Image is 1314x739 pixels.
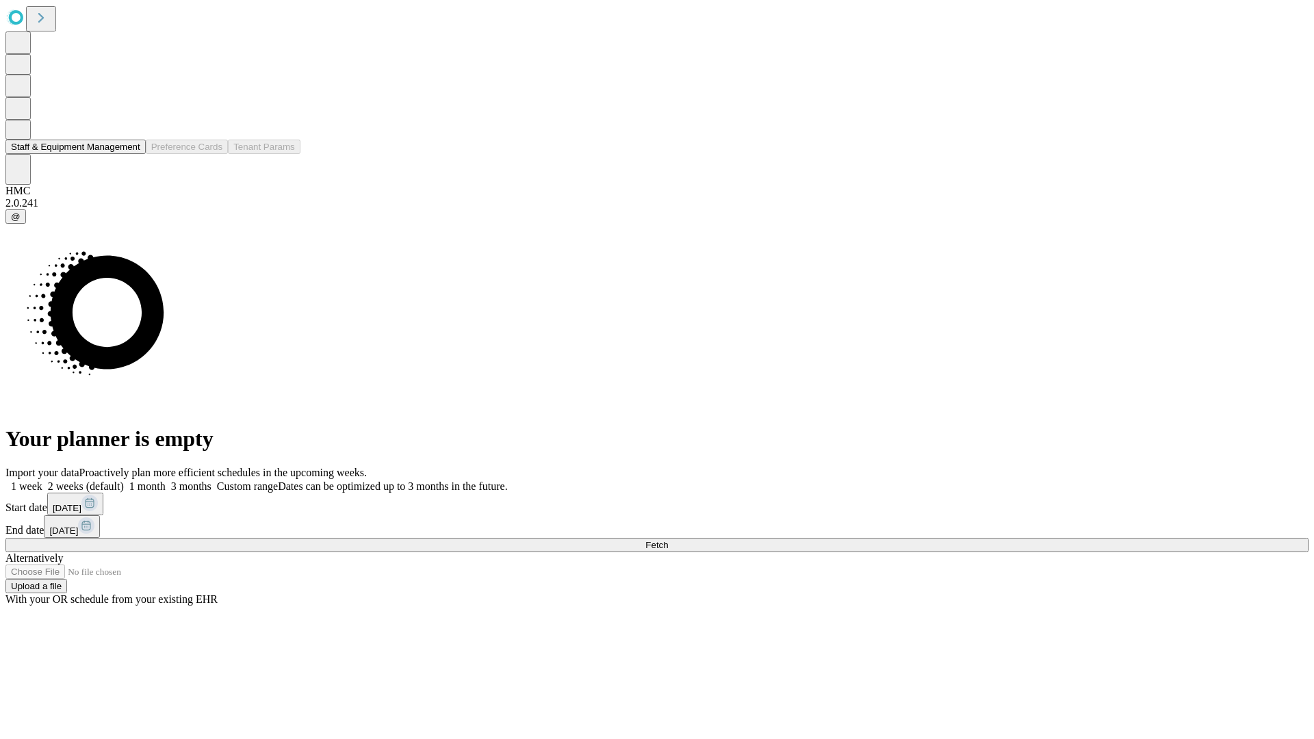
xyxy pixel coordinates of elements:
span: Alternatively [5,552,63,564]
span: Dates can be optimized up to 3 months in the future. [278,480,507,492]
button: [DATE] [44,515,100,538]
span: 2 weeks (default) [48,480,124,492]
div: HMC [5,185,1309,197]
span: 1 month [129,480,166,492]
span: @ [11,211,21,222]
span: Custom range [217,480,278,492]
div: Start date [5,493,1309,515]
span: Fetch [645,540,668,550]
span: Proactively plan more efficient schedules in the upcoming weeks. [79,467,367,478]
span: [DATE] [49,526,78,536]
button: @ [5,209,26,224]
button: [DATE] [47,493,103,515]
button: Preference Cards [146,140,228,154]
button: Staff & Equipment Management [5,140,146,154]
span: Import your data [5,467,79,478]
span: With your OR schedule from your existing EHR [5,593,218,605]
div: 2.0.241 [5,197,1309,209]
span: 1 week [11,480,42,492]
button: Upload a file [5,579,67,593]
span: 3 months [171,480,211,492]
button: Tenant Params [228,140,300,154]
button: Fetch [5,538,1309,552]
div: End date [5,515,1309,538]
span: [DATE] [53,503,81,513]
h1: Your planner is empty [5,426,1309,452]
